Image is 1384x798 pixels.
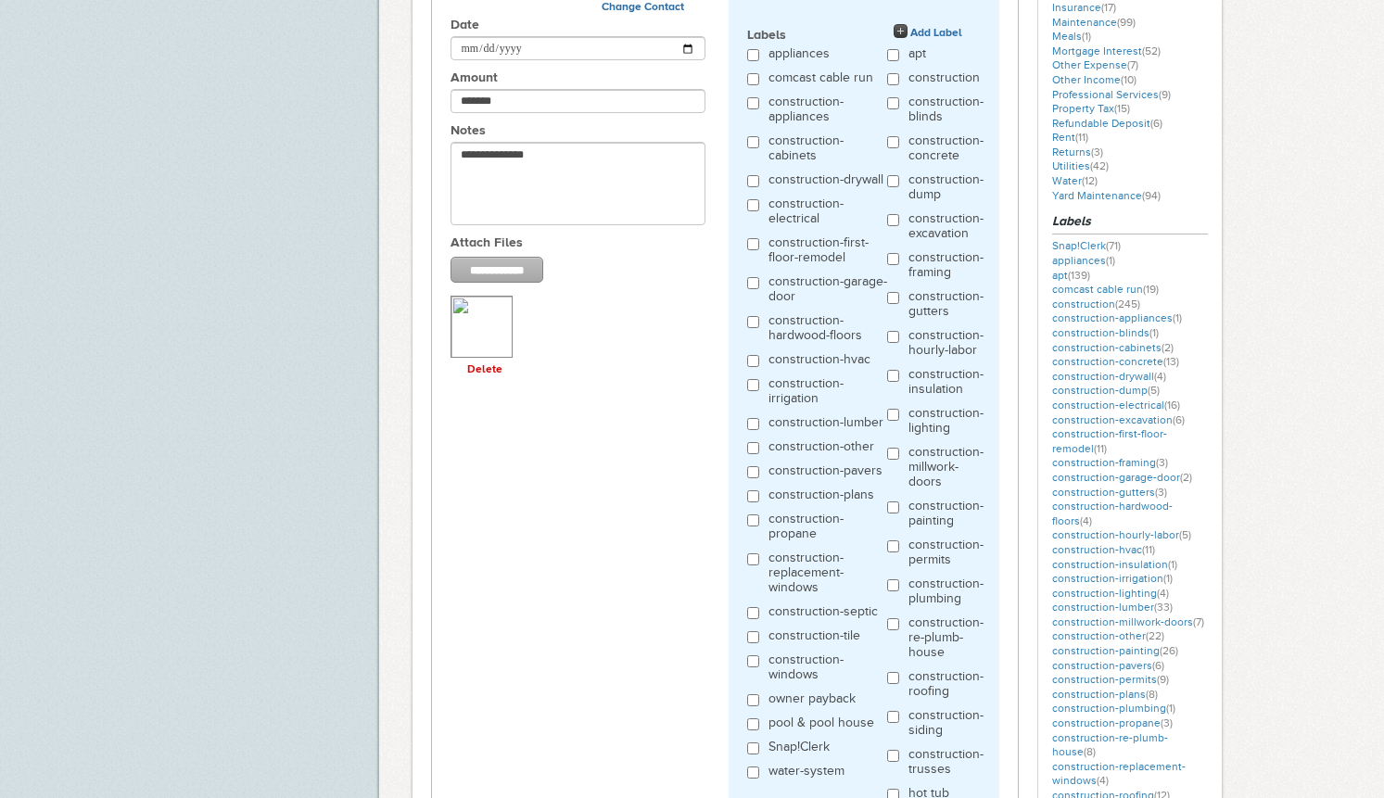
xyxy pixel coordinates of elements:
[908,133,984,168] label: construction-concrete
[1052,702,1175,715] a: construction-plumbing
[768,740,830,759] label: Snap!Clerk
[908,747,984,781] label: construction-trusses
[1106,239,1121,252] span: (71)
[1052,659,1164,672] a: construction-pavers
[1146,688,1158,701] span: (8)
[768,196,887,231] label: construction-electrical
[1052,644,1178,657] a: construction-painting
[894,24,962,42] a: Add Label
[1106,254,1115,267] span: (1)
[1156,456,1168,469] span: (3)
[1052,456,1168,469] a: construction-framing
[1155,486,1167,499] span: (3)
[1052,528,1191,541] a: construction-hourly-labor
[451,17,729,36] label: Date
[1149,326,1159,339] span: (1)
[1163,355,1179,368] span: (13)
[1052,355,1179,368] a: construction-concrete
[1162,341,1174,354] span: (2)
[1148,384,1160,397] span: (5)
[908,669,984,703] label: construction-roofing
[1075,131,1088,144] span: (11)
[1094,442,1107,455] span: (11)
[908,211,984,246] label: construction-excavation
[1163,572,1173,585] span: (1)
[1154,370,1166,383] span: (4)
[1052,326,1159,339] a: construction-blinds
[1052,688,1158,701] a: construction-plans
[1052,558,1177,571] a: construction-insulation
[768,652,887,687] label: construction-windows
[768,551,887,600] label: construction-replacement-windows
[908,445,984,494] label: construction-millwork-doors
[768,46,830,66] label: appliances
[908,367,984,401] label: construction-insulation
[1068,269,1090,282] span: (139)
[1052,58,1138,71] a: Other Expense
[1052,629,1164,642] a: construction-other
[1052,370,1166,383] a: construction-drywall
[467,362,513,377] strong: Delete
[1052,44,1161,57] a: Mortgage Interest
[768,415,883,435] label: construction-lumber
[768,313,887,348] label: construction-hardwood-floors
[1052,73,1136,86] a: Other Income
[1157,673,1169,686] span: (9)
[1052,673,1169,686] a: construction-permits
[1101,1,1116,14] span: (17)
[1146,629,1164,642] span: (22)
[1052,427,1167,455] a: construction-first-floor-remodel
[1052,269,1090,282] a: apt
[1052,760,1186,788] a: construction-replacement-windows
[1193,615,1204,628] span: (7)
[1097,774,1109,787] span: (4)
[768,95,887,129] label: construction-appliances
[1052,384,1160,397] a: construction-dump
[1127,58,1138,71] span: (7)
[1052,117,1162,130] a: Refundable Deposit
[1117,16,1136,29] span: (99)
[1142,189,1161,202] span: (94)
[908,250,984,285] label: construction-framing
[1052,716,1173,729] a: construction-propane
[768,628,860,648] label: construction-tile
[908,406,984,440] label: construction-lighting
[768,764,844,783] label: water-system
[1052,174,1098,187] a: Water
[1157,587,1169,600] span: (4)
[1052,146,1103,158] a: Returns
[1180,471,1192,484] span: (2)
[768,463,882,483] label: construction-pavers
[908,708,984,742] label: construction-siding
[1082,30,1091,43] span: (1)
[1052,189,1161,202] a: Yard Maintenance
[768,604,878,624] label: construction-septic
[768,439,874,459] label: construction-other
[768,274,887,309] label: construction-garage-door
[451,70,729,89] label: Amount
[768,512,887,546] label: construction-propane
[908,499,984,533] label: construction-painting
[1052,601,1173,614] a: construction-lumber
[1090,159,1109,172] span: (42)
[1114,102,1130,115] span: (15)
[1115,298,1140,310] span: (245)
[908,95,984,129] label: construction-blinds
[768,352,870,372] label: construction-hvac
[747,27,981,46] label: Labels
[1168,558,1177,571] span: (1)
[1052,311,1182,324] a: construction-appliances
[1173,413,1185,426] span: (6)
[768,133,887,168] label: construction-cabinets
[1052,30,1091,43] a: Meals
[1142,44,1161,57] span: (52)
[1052,159,1109,172] a: Utilities
[1166,702,1175,715] span: (1)
[768,172,883,192] label: construction-drywall
[768,488,874,507] label: construction-plans
[1052,486,1167,499] a: construction-gutters
[768,376,887,411] label: construction-irrigation
[1052,239,1121,252] a: Snap!Clerk
[908,172,984,207] label: construction-dump
[768,70,873,90] label: comcast cable run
